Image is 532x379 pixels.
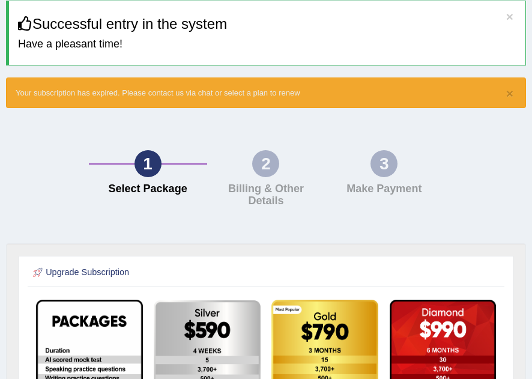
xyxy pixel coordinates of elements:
div: 2 [252,150,279,177]
div: 1 [135,150,162,177]
button: × [506,87,513,100]
h3: Successful entry in the system [18,16,516,32]
h2: Upgrade Subscription [31,265,322,280]
h4: Select Package [95,183,201,195]
h4: Have a pleasant time! [18,38,516,50]
h4: Billing & Other Details [213,183,319,207]
button: × [506,10,513,23]
h4: Make Payment [331,183,437,195]
div: 3 [370,150,397,177]
div: Your subscription has expired. Please contact us via chat or select a plan to renew [6,77,526,108]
